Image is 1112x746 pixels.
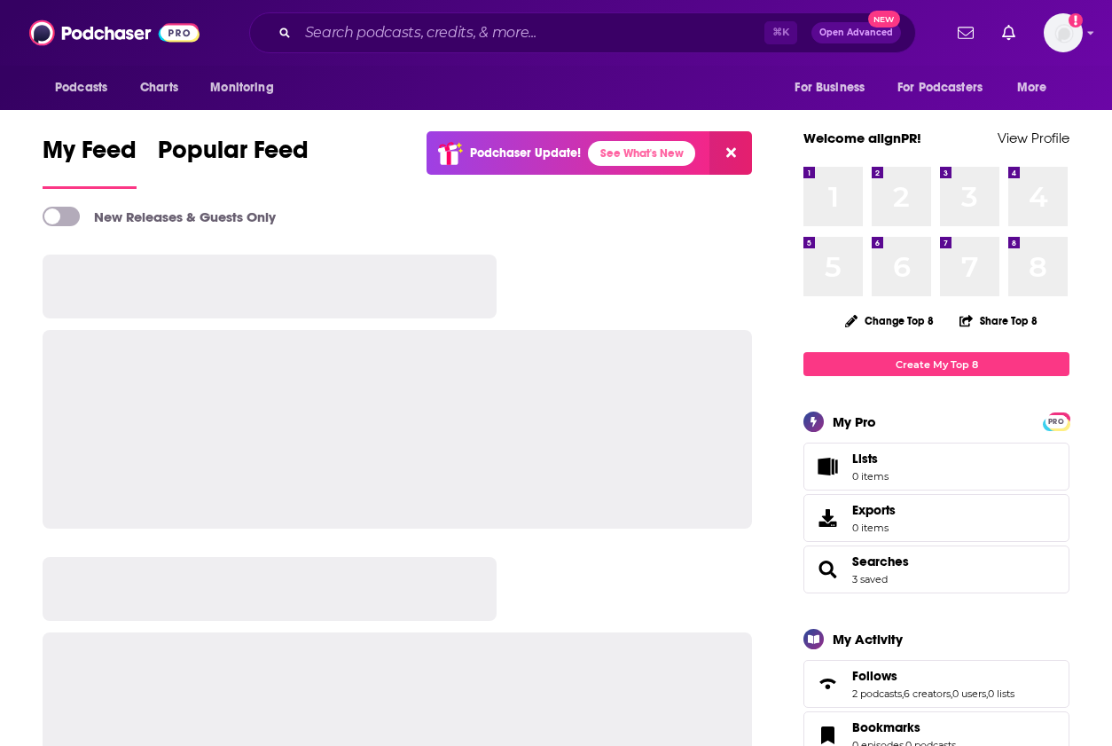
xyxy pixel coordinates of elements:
[298,19,764,47] input: Search podcasts, credits, & more...
[810,506,845,530] span: Exports
[43,207,276,226] a: New Releases & Guests Only
[795,75,865,100] span: For Business
[852,522,896,534] span: 0 items
[1017,75,1047,100] span: More
[803,494,1069,542] a: Exports
[1045,415,1067,428] span: PRO
[852,502,896,518] span: Exports
[886,71,1008,105] button: open menu
[158,135,309,176] span: Popular Feed
[852,451,889,467] span: Lists
[1044,13,1083,52] span: Logged in as alignPR
[43,135,137,189] a: My Feed
[819,28,893,37] span: Open Advanced
[810,557,845,582] a: Searches
[986,687,988,700] span: ,
[588,141,695,166] a: See What's New
[43,135,137,176] span: My Feed
[852,470,889,483] span: 0 items
[904,687,951,700] a: 6 creators
[803,443,1069,491] a: Lists
[810,454,845,479] span: Lists
[952,687,986,700] a: 0 users
[803,352,1069,376] a: Create My Top 8
[988,687,1014,700] a: 0 lists
[129,71,189,105] a: Charts
[1044,13,1083,52] button: Show profile menu
[1005,71,1069,105] button: open menu
[140,75,178,100] span: Charts
[158,135,309,189] a: Popular Feed
[198,71,296,105] button: open menu
[782,71,887,105] button: open menu
[902,687,904,700] span: ,
[833,413,876,430] div: My Pro
[1045,414,1067,428] a: PRO
[803,660,1069,708] span: Follows
[998,130,1069,146] a: View Profile
[852,451,878,467] span: Lists
[852,668,897,684] span: Follows
[951,687,952,700] span: ,
[803,130,921,146] a: Welcome alignPR!
[852,687,902,700] a: 2 podcasts
[43,71,130,105] button: open menu
[852,668,1014,684] a: Follows
[995,18,1022,48] a: Show notifications dropdown
[210,75,273,100] span: Monitoring
[1069,13,1083,27] svg: Add a profile image
[852,719,920,735] span: Bookmarks
[852,554,909,569] a: Searches
[951,18,981,48] a: Show notifications dropdown
[833,631,903,648] div: My Activity
[470,145,581,161] p: Podchaser Update!
[29,16,200,50] img: Podchaser - Follow, Share and Rate Podcasts
[55,75,107,100] span: Podcasts
[764,21,797,44] span: ⌘ K
[852,573,888,585] a: 3 saved
[811,22,901,43] button: Open AdvancedNew
[959,303,1038,338] button: Share Top 8
[897,75,983,100] span: For Podcasters
[249,12,916,53] div: Search podcasts, credits, & more...
[810,671,845,696] a: Follows
[1044,13,1083,52] img: User Profile
[834,310,944,332] button: Change Top 8
[868,11,900,27] span: New
[803,546,1069,593] span: Searches
[852,719,956,735] a: Bookmarks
